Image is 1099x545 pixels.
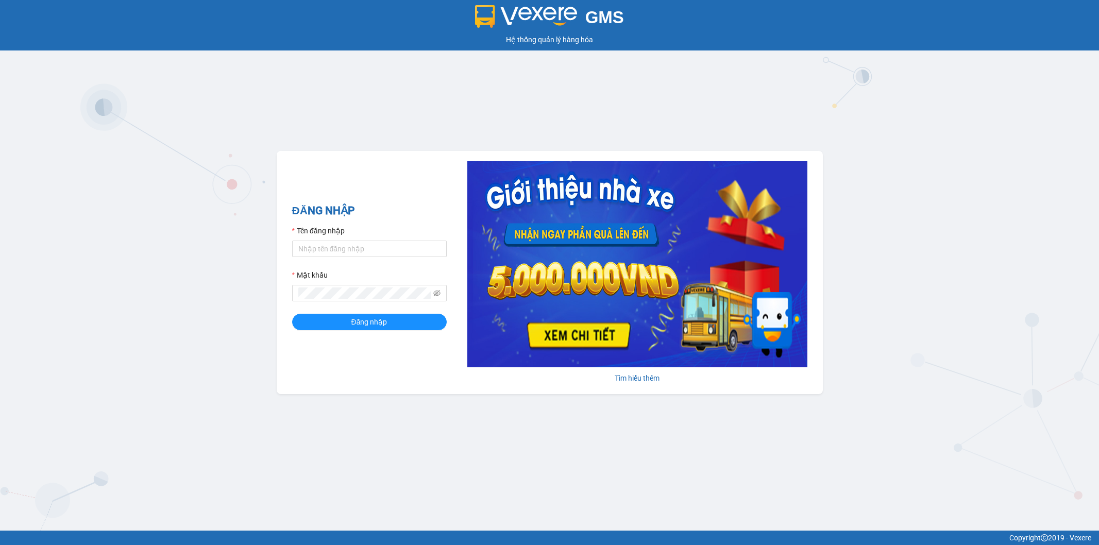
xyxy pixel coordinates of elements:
[292,202,447,219] h2: ĐĂNG NHẬP
[475,15,624,24] a: GMS
[8,532,1091,543] div: Copyright 2019 - Vexere
[1041,534,1048,541] span: copyright
[292,269,328,281] label: Mật khẩu
[467,372,807,384] div: Tìm hiểu thêm
[433,289,441,297] span: eye-invisible
[298,287,431,299] input: Mật khẩu
[467,161,807,367] img: banner-0
[585,8,624,27] span: GMS
[292,241,447,257] input: Tên đăng nhập
[3,34,1096,45] div: Hệ thống quản lý hàng hóa
[475,5,577,28] img: logo 2
[292,314,447,330] button: Đăng nhập
[292,225,345,236] label: Tên đăng nhập
[351,316,387,328] span: Đăng nhập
